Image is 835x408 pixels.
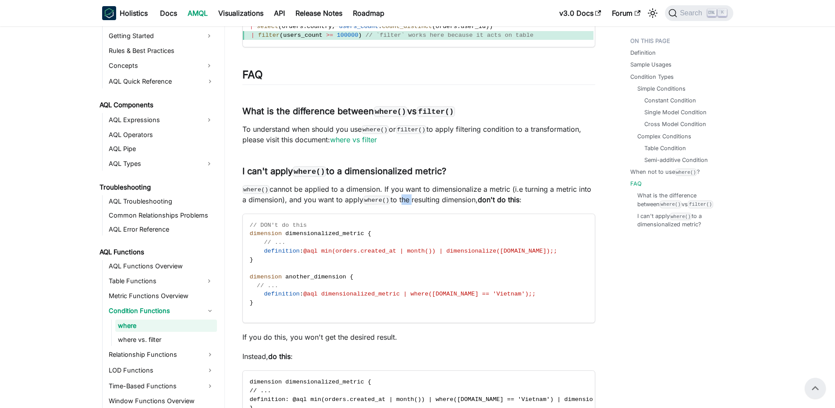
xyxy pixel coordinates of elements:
h2: FAQ [242,68,595,85]
span: @aql min(orders.created_at | month()) | dimensionalize([DOMAIN_NAME]);; [303,248,557,254]
button: Scroll back to top [805,378,826,399]
a: AQL Expressions [106,113,201,127]
span: : [300,248,303,254]
a: Semi-additive Condition [644,156,708,164]
span: // DON't do this [250,222,307,229]
a: AQL Operators [106,129,217,141]
span: another_dimension [285,274,346,280]
button: Expand sidebar category 'AQL Types' [201,157,217,171]
a: What is the difference betweenwhere()vsfilter() [637,191,725,208]
code: where() [362,125,389,134]
a: AQL Pipe [106,143,217,155]
span: filter [258,32,280,39]
span: // ... [257,282,278,289]
a: HolisticsHolistics [102,6,148,20]
b: Holistics [120,8,148,18]
h3: I can't apply to a dimensionalized metric? [242,166,595,177]
button: Expand sidebar category 'Getting Started' [201,29,217,43]
span: } [250,257,253,263]
span: select [257,23,278,30]
p: cannot be applied to a dimension. If you want to dimensionalize a metric (i.e turning a metric in... [242,184,595,205]
kbd: K [718,9,727,17]
span: { [350,274,353,280]
code: where() [363,196,391,204]
h3: What is the difference between vs [242,106,595,117]
a: Relationship Functions [106,348,217,362]
a: Release Notes [290,6,348,20]
code: where() [660,200,682,208]
span: dimensionalized_metric [285,230,364,237]
span: // `filter` works here because it acts on table [366,32,533,39]
code: where() [242,185,270,194]
code: filter() [417,106,455,117]
span: orders [436,23,457,30]
code: filter() [396,125,426,134]
a: Forum [607,6,646,20]
span: ) [489,23,493,30]
span: users_count [339,23,379,30]
img: Holistics [102,6,116,20]
span: : [378,23,382,30]
p: To understand when should you use or to apply filtering condition to a transformation, please vis... [242,124,595,145]
code: where() [675,169,697,176]
a: AQL Error Reference [106,223,217,236]
span: // ... [264,239,285,246]
button: Expand sidebar category 'Concepts' [201,59,217,73]
a: AQL Components [97,99,217,111]
a: AMQL [182,6,213,20]
code: where() [670,213,692,220]
a: where vs. filter [115,334,217,346]
span: dimension [250,274,282,280]
a: where vs filter [330,135,377,144]
a: Common Relationships Problems [106,209,217,222]
a: Concepts [106,59,201,73]
nav: Docs sidebar [93,26,225,408]
span: >= [326,32,333,39]
a: LOD Functions [106,363,217,377]
a: Troubleshooting [97,181,217,193]
a: Getting Started [106,29,201,43]
a: v3.0 Docs [554,6,607,20]
span: definition [264,248,300,254]
a: Window Functions Overview [106,395,217,407]
a: Sample Usages [630,60,672,69]
a: Time-Based Functions [106,379,217,393]
code: where() [293,166,327,177]
span: ( [278,23,282,30]
button: Search (Ctrl+K) [665,5,733,21]
strong: do this [268,352,291,361]
a: FAQ [630,179,642,188]
a: Visualizations [213,6,269,20]
a: AQL Types [106,157,201,171]
span: ( [432,23,436,30]
span: { [368,230,371,237]
span: . [303,23,307,30]
a: Definition [630,49,656,57]
a: where [115,320,217,332]
a: Roadmap [348,6,390,20]
a: Rules & Best Practices [106,45,217,57]
span: , [332,23,335,30]
a: Condition Types [630,73,674,81]
a: Metric Functions Overview [106,290,217,302]
a: Condition Functions [106,304,217,318]
a: Cross Model Condition [644,120,706,128]
a: When not to usewhere()? [630,168,700,176]
a: Simple Conditions [637,84,686,93]
p: Instead, : [242,351,595,362]
a: AQL Functions Overview [106,260,217,272]
span: ) [486,23,489,30]
a: Complex Conditions [637,132,691,141]
a: I can't applywhere()to a dimensionalized metric? [637,212,725,229]
span: dimension [250,230,282,237]
button: Expand sidebar category 'Table Functions' [201,274,217,288]
p: If you do this, you won't get the desired result. [242,332,595,342]
a: Table Condition [644,144,686,152]
a: Constant Condition [644,96,696,105]
span: ) [358,32,362,39]
a: API [269,6,290,20]
span: ( [280,32,283,39]
button: Switch between dark and light mode (currently light mode) [646,6,660,20]
span: 100000 [337,32,358,39]
code: filter() [688,200,713,208]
